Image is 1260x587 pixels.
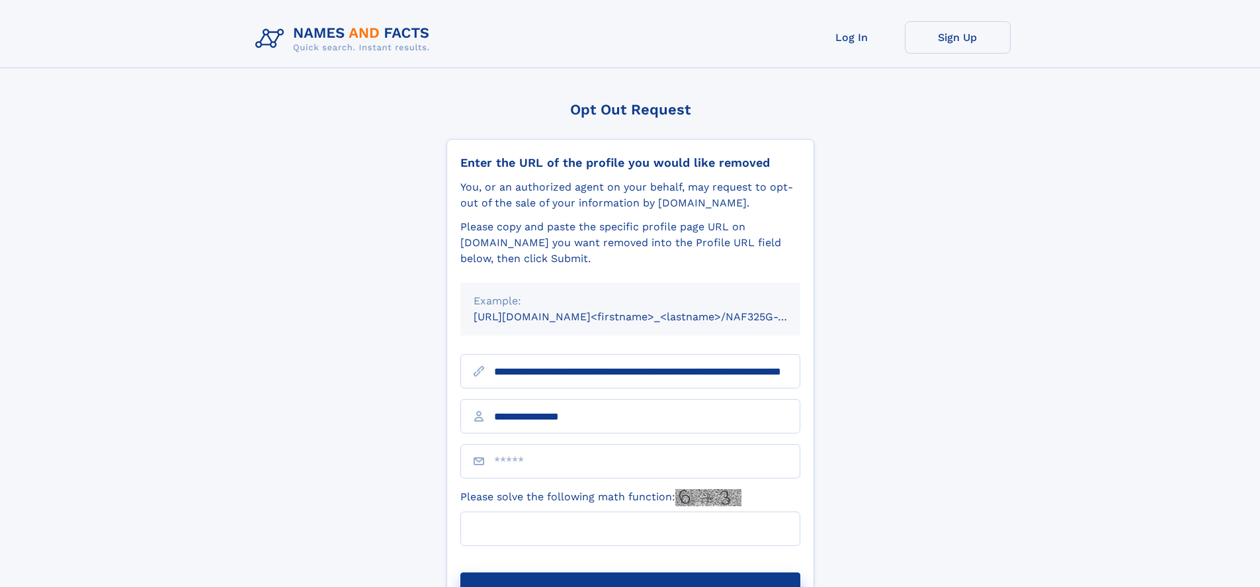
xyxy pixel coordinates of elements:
[446,101,814,118] div: Opt Out Request
[460,219,800,267] div: Please copy and paste the specific profile page URL on [DOMAIN_NAME] you want removed into the Pr...
[474,293,787,309] div: Example:
[460,179,800,211] div: You, or an authorized agent on your behalf, may request to opt-out of the sale of your informatio...
[474,310,825,323] small: [URL][DOMAIN_NAME]<firstname>_<lastname>/NAF325G-xxxxxxxx
[905,21,1011,54] a: Sign Up
[250,21,441,57] img: Logo Names and Facts
[460,156,800,170] div: Enter the URL of the profile you would like removed
[460,489,741,506] label: Please solve the following math function:
[799,21,905,54] a: Log In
